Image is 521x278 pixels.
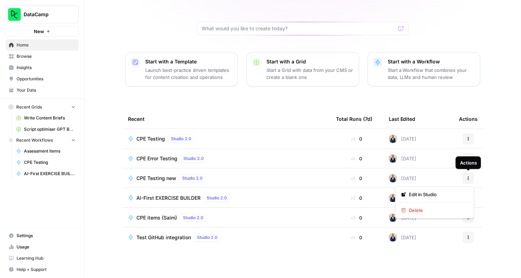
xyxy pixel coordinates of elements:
[136,234,191,241] span: Test GitHub integration
[6,73,79,85] a: Opportunities
[24,148,75,154] span: Assessment items
[16,104,42,110] span: Recent Grids
[6,85,79,96] a: Your Data
[388,58,474,65] p: Start with a Workflow
[34,28,44,35] span: New
[136,175,176,182] span: CPE Testing new
[197,234,217,241] span: Studio 2.0
[368,52,480,87] button: Start with a WorkflowStart a Workflow that combines your data, LLMs and human review
[6,253,79,264] a: Learning Hub
[136,214,177,221] span: CPE items (Saim)
[409,191,466,198] span: Edit in Studio
[8,8,21,21] img: DataCamp Logo
[389,174,417,183] div: [DATE]
[336,135,378,142] div: 0
[336,214,378,221] div: 0
[246,52,359,87] button: Start with a GridStart a Grid with data from your CMS or create a blank one
[336,194,378,202] div: 0
[6,51,79,62] a: Browse
[17,266,75,273] span: Help + Support
[171,136,191,142] span: Studio 2.0
[128,233,325,242] a: Test GitHub integrationStudio 2.0
[136,194,201,202] span: AI-First EXERCISE BUILDER
[389,214,397,222] img: 1pzjjafesc1p4waei0j6gv20f1t4
[13,157,79,168] a: CPE Testing
[128,214,325,222] a: CPE items (Saim)Studio 2.0
[17,76,75,82] span: Opportunities
[128,109,325,129] div: Recent
[389,214,417,222] div: [DATE]
[336,175,378,182] div: 0
[182,175,203,181] span: Studio 2.0
[13,168,79,179] a: AI-First EXERCISE BUILDER
[389,233,397,242] img: 1pzjjafesc1p4waei0j6gv20f1t4
[17,64,75,71] span: Insights
[136,135,165,142] span: CPE Testing
[136,155,177,162] span: CPE Error Testing
[6,230,79,241] a: Settings
[336,109,372,129] div: Total Runs (7d)
[6,264,79,275] button: Help + Support
[16,137,53,143] span: Recent Workflows
[17,42,75,48] span: Home
[13,124,79,135] a: Script optimiser GPT Build V2 Grid
[17,87,75,93] span: Your Data
[6,62,79,73] a: Insights
[128,154,325,163] a: CPE Error TestingStudio 2.0
[266,58,353,65] p: Start with a Grid
[17,255,75,261] span: Learning Hub
[13,112,79,124] a: Write Content Briefs
[125,52,238,87] button: Start with a TemplateLaunch best-practice driven templates for content creation and operations
[388,67,474,81] p: Start a Workflow that combines your data, LLMs and human review
[183,155,204,162] span: Studio 2.0
[6,26,79,37] button: New
[389,135,397,143] img: 1pzjjafesc1p4waei0j6gv20f1t4
[389,109,416,129] div: Last Edited
[6,39,79,51] a: Home
[336,155,378,162] div: 0
[266,67,353,81] p: Start a Grid with data from your CMS or create a blank one
[202,25,396,32] input: What would you like to create today?
[389,194,397,202] img: 1pzjjafesc1p4waei0j6gv20f1t4
[6,135,79,146] button: Recent Workflows
[336,234,378,241] div: 0
[389,154,397,163] img: 1pzjjafesc1p4waei0j6gv20f1t4
[24,126,75,132] span: Script optimiser GPT Build V2 Grid
[17,53,75,60] span: Browse
[389,174,397,183] img: 1pzjjafesc1p4waei0j6gv20f1t4
[17,233,75,239] span: Settings
[145,67,232,81] p: Launch best-practice driven templates for content creation and operations
[389,194,417,202] div: [DATE]
[128,194,325,202] a: AI-First EXERCISE BUILDERStudio 2.0
[13,146,79,157] a: Assessment items
[145,58,232,65] p: Start with a Template
[389,233,417,242] div: [DATE]
[24,11,66,18] span: DataCamp
[128,174,325,183] a: CPE Testing newStudio 2.0
[128,135,325,143] a: CPE TestingStudio 2.0
[24,159,75,166] span: CPE Testing
[389,135,417,143] div: [DATE]
[459,109,478,129] div: Actions
[6,241,79,253] a: Usage
[6,102,79,112] button: Recent Grids
[207,195,227,201] span: Studio 2.0
[17,244,75,250] span: Usage
[183,215,203,221] span: Studio 2.0
[24,171,75,177] span: AI-First EXERCISE BUILDER
[389,154,417,163] div: [DATE]
[409,207,466,214] span: Delete
[6,6,79,23] button: Workspace: DataCamp
[24,115,75,121] span: Write Content Briefs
